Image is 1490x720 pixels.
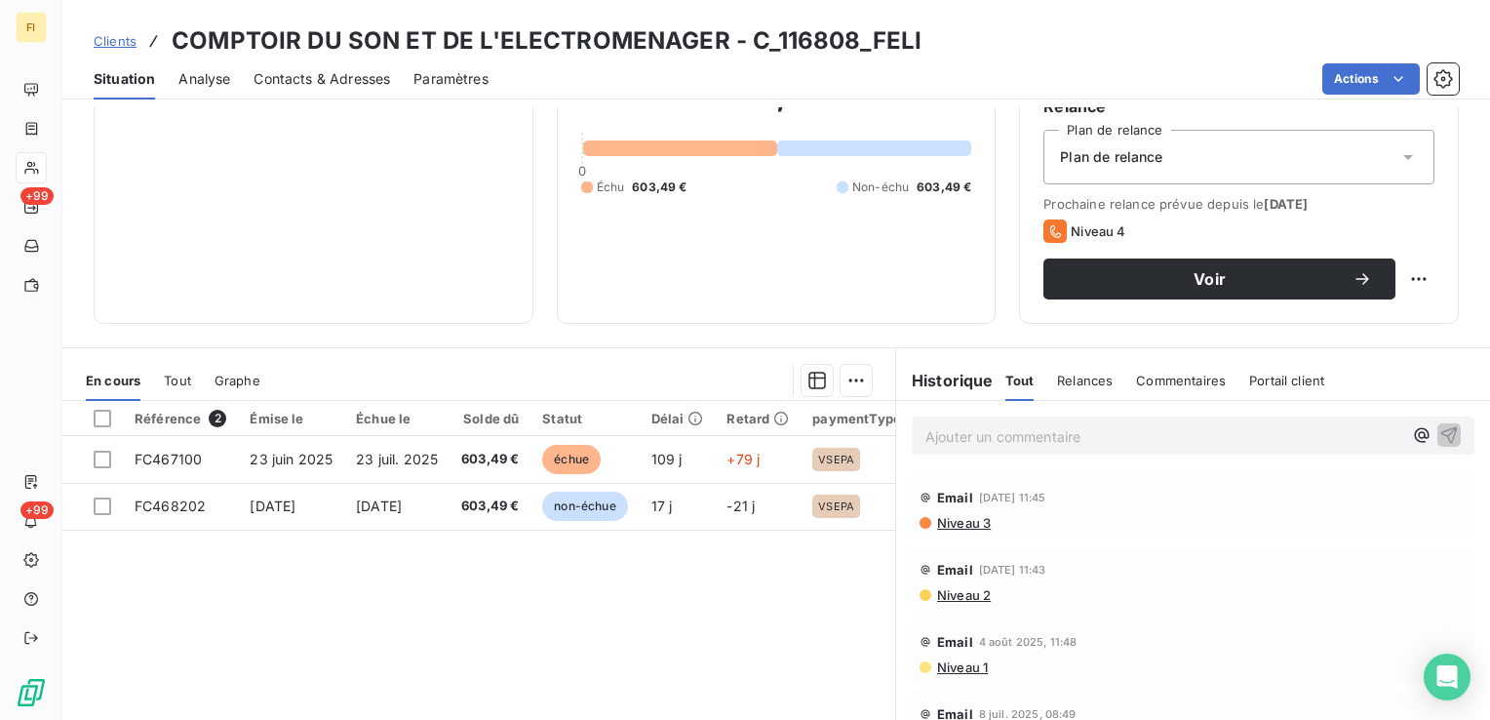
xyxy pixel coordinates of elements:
[935,660,988,675] span: Niveau 1
[852,179,909,196] span: Non-échu
[726,411,789,426] div: Retard
[356,498,402,514] span: [DATE]
[937,634,973,650] span: Email
[1060,147,1162,167] span: Plan de relance
[94,33,137,49] span: Clients
[1043,196,1434,212] span: Prochaine relance prévue depuis le
[254,69,390,89] span: Contacts & Adresses
[937,562,973,578] span: Email
[209,410,226,427] span: 2
[818,500,854,512] span: VSEPA
[461,411,519,426] div: Solde dû
[651,411,704,426] div: Délai
[86,373,140,388] span: En cours
[215,373,260,388] span: Graphe
[1264,196,1308,212] span: [DATE]
[20,501,54,519] span: +99
[726,498,755,514] span: -21 j
[1249,373,1324,388] span: Portail client
[172,23,921,59] h3: COMPTOIR DU SON ET DE L'ELECTROMENAGER - C_116808_FELI
[542,492,627,521] span: non-échue
[1071,223,1125,239] span: Niveau 4
[651,498,673,514] span: 17 j
[1005,373,1035,388] span: Tout
[542,445,601,474] span: échue
[1057,373,1113,388] span: Relances
[94,31,137,51] a: Clients
[16,677,47,708] img: Logo LeanPay
[164,373,191,388] span: Tout
[726,451,760,467] span: +79 j
[917,179,971,196] span: 603,49 €
[413,69,489,89] span: Paramètres
[937,490,973,505] span: Email
[1136,373,1226,388] span: Commentaires
[135,498,206,514] span: FC468202
[1424,654,1470,700] div: Open Intercom Messenger
[632,179,686,196] span: 603,49 €
[135,451,202,467] span: FC467100
[1067,271,1353,287] span: Voir
[979,636,1078,648] span: 4 août 2025, 11:48
[935,587,991,603] span: Niveau 2
[979,492,1046,503] span: [DATE] 11:45
[250,498,295,514] span: [DATE]
[1322,63,1420,95] button: Actions
[356,411,438,426] div: Échue le
[461,450,519,469] span: 603,49 €
[896,369,994,392] h6: Historique
[94,69,155,89] span: Situation
[356,451,438,467] span: 23 juil. 2025
[935,515,991,531] span: Niveau 3
[651,451,683,467] span: 109 j
[979,708,1077,720] span: 8 juil. 2025, 08:49
[1043,259,1395,300] button: Voir
[20,187,54,205] span: +99
[178,69,230,89] span: Analyse
[250,451,333,467] span: 23 juin 2025
[578,163,586,179] span: 0
[250,411,333,426] div: Émise le
[979,564,1046,576] span: [DATE] 11:43
[542,411,627,426] div: Statut
[818,454,854,465] span: VSEPA
[812,411,934,426] div: paymentTypeCode
[135,410,226,427] div: Référence
[461,497,519,516] span: 603,49 €
[597,179,625,196] span: Échu
[16,12,47,43] div: FI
